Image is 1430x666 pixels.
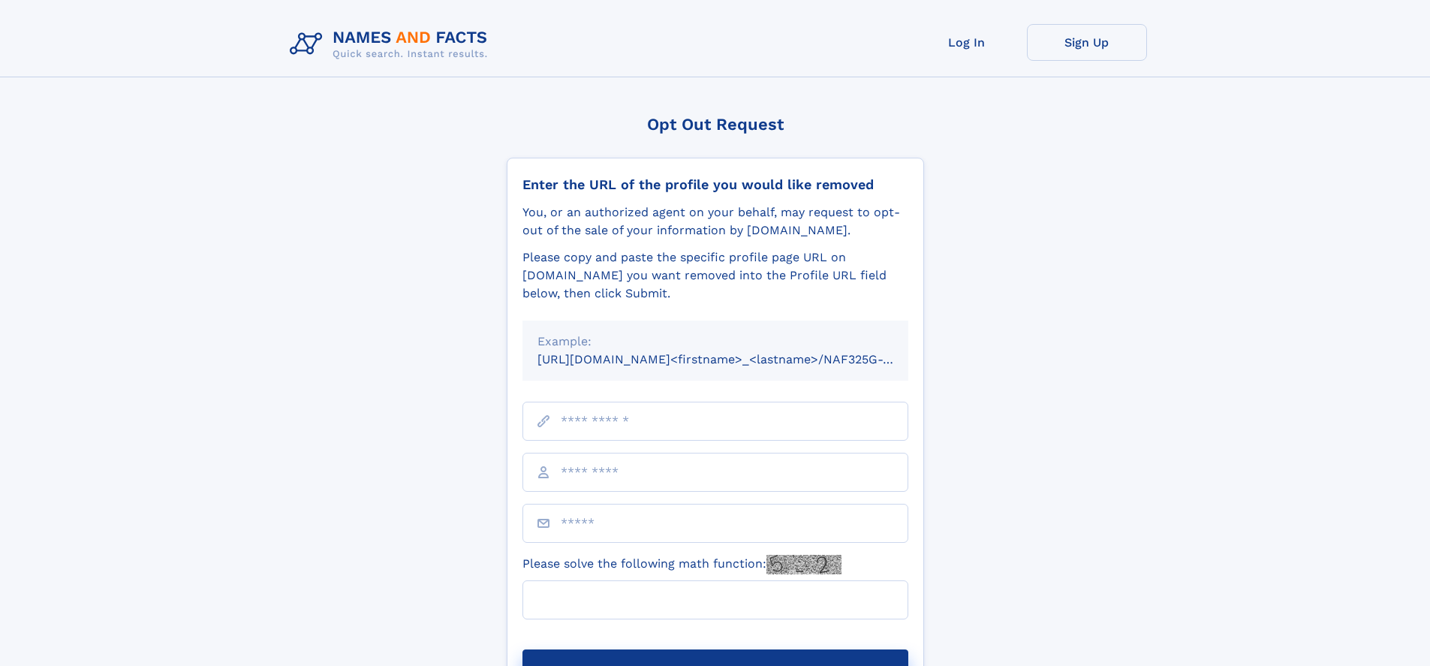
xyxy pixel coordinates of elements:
[522,555,841,574] label: Please solve the following math function:
[537,352,937,366] small: [URL][DOMAIN_NAME]<firstname>_<lastname>/NAF325G-xxxxxxxx
[522,203,908,240] div: You, or an authorized agent on your behalf, may request to opt-out of the sale of your informatio...
[907,24,1027,61] a: Log In
[507,115,924,134] div: Opt Out Request
[522,176,908,193] div: Enter the URL of the profile you would like removed
[1027,24,1147,61] a: Sign Up
[537,333,893,351] div: Example:
[522,249,908,303] div: Please copy and paste the specific profile page URL on [DOMAIN_NAME] you want removed into the Pr...
[284,24,500,65] img: Logo Names and Facts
